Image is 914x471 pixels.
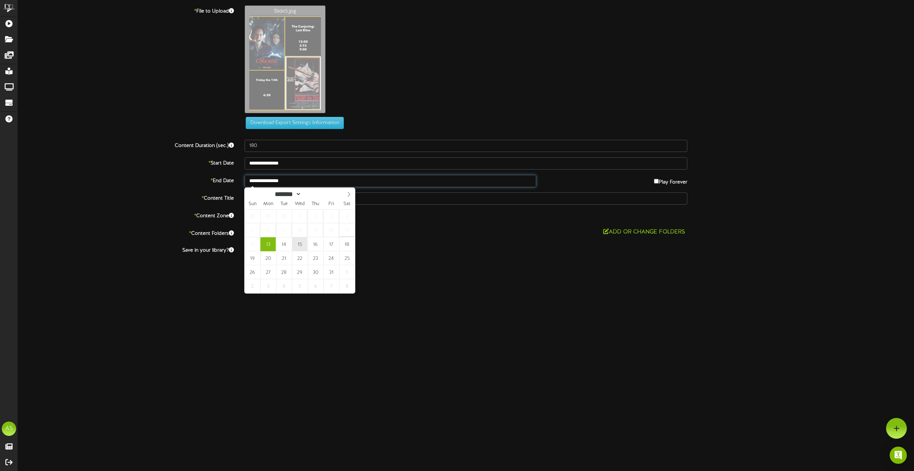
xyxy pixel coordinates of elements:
span: October 28, 2025 [276,265,292,279]
span: October 15, 2025 [292,237,307,251]
span: November 4, 2025 [276,279,292,293]
span: Tue [276,202,292,206]
label: Content Zone [13,210,239,220]
span: October 24, 2025 [323,251,339,265]
span: October 21, 2025 [276,251,292,265]
span: October 5, 2025 [245,223,260,237]
span: Thu [308,202,323,206]
span: November 5, 2025 [292,279,307,293]
span: October 19, 2025 [245,251,260,265]
span: October 22, 2025 [292,251,307,265]
span: Wed [292,202,308,206]
label: Content Title [13,192,239,202]
label: Content Duration (sec.) [13,140,239,149]
span: October 11, 2025 [339,223,355,237]
label: Save in your library? [13,244,239,254]
label: Play Forever [654,175,687,186]
span: October 4, 2025 [339,209,355,223]
span: October 31, 2025 [323,265,339,279]
button: Add or Change Folders [601,228,687,237]
span: November 6, 2025 [308,279,323,293]
span: October 3, 2025 [323,209,339,223]
span: October 10, 2025 [323,223,339,237]
span: October 6, 2025 [260,223,276,237]
span: October 17, 2025 [323,237,339,251]
button: Download Export Settings Information [246,117,344,129]
span: October 25, 2025 [339,251,355,265]
span: October 26, 2025 [245,265,260,279]
label: File to Upload [13,5,239,15]
input: Year [301,190,327,198]
span: October 18, 2025 [339,237,355,251]
span: November 3, 2025 [260,279,276,293]
label: End Date [13,175,239,185]
span: November 1, 2025 [339,265,355,279]
span: November 2, 2025 [245,279,260,293]
span: November 7, 2025 [323,279,339,293]
a: Download Export Settings Information [242,120,344,125]
div: AS [2,422,16,436]
span: September 30, 2025 [276,209,292,223]
label: Content Folders [13,228,239,237]
span: October 30, 2025 [308,265,323,279]
span: October 16, 2025 [308,237,323,251]
span: October 12, 2025 [245,237,260,251]
span: October 9, 2025 [308,223,323,237]
span: November 8, 2025 [339,279,355,293]
span: October 27, 2025 [260,265,276,279]
span: October 23, 2025 [308,251,323,265]
span: Mon [260,202,276,206]
input: Title of this Content [245,192,687,205]
span: October 14, 2025 [276,237,292,251]
span: October 1, 2025 [292,209,307,223]
span: September 29, 2025 [260,209,276,223]
span: October 8, 2025 [292,223,307,237]
span: Sat [339,202,355,206]
span: Fri [323,202,339,206]
div: Open Intercom Messenger [890,447,907,464]
span: October 29, 2025 [292,265,307,279]
input: Play Forever [654,179,659,184]
span: October 7, 2025 [276,223,292,237]
span: October 13, 2025 [260,237,276,251]
label: Start Date [13,157,239,167]
span: Sun [245,202,260,206]
span: October 20, 2025 [260,251,276,265]
span: October 2, 2025 [308,209,323,223]
span: September 28, 2025 [245,209,260,223]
